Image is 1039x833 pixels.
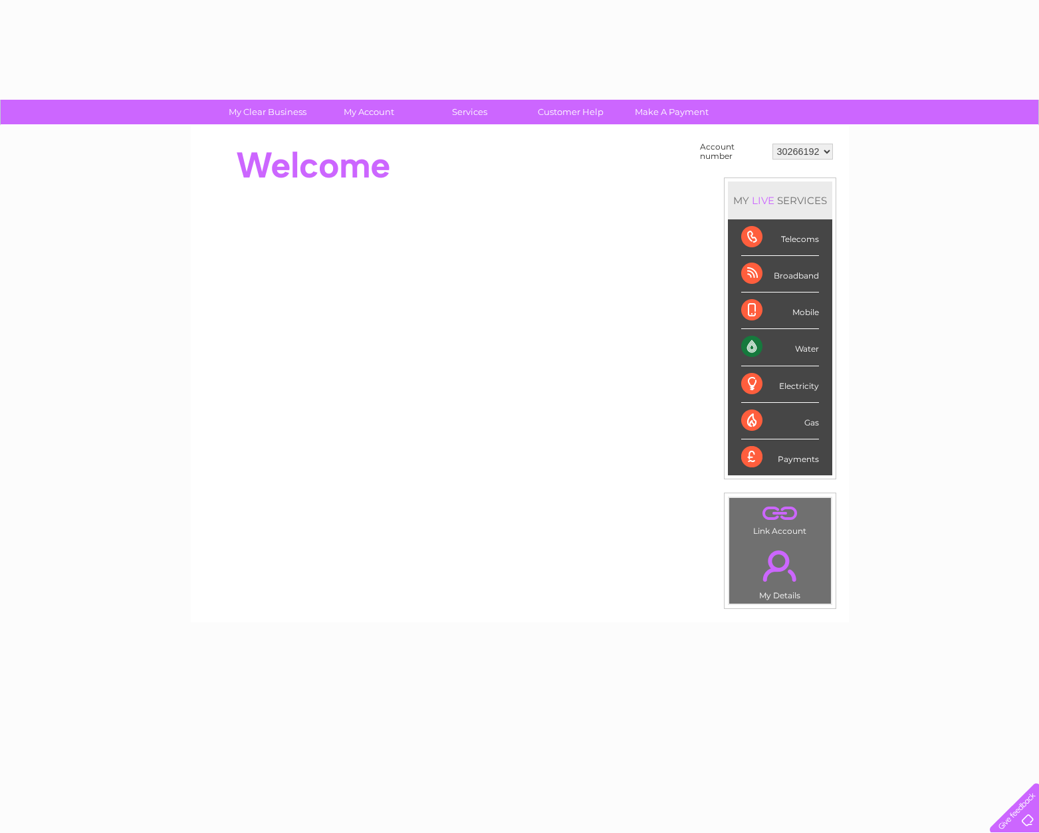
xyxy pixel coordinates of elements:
a: Make A Payment [617,100,727,124]
div: Water [741,329,819,366]
a: My Account [314,100,423,124]
a: My Clear Business [213,100,322,124]
div: Gas [741,403,819,439]
div: Broadband [741,256,819,293]
a: Services [415,100,524,124]
td: Link Account [729,497,832,539]
div: MY SERVICES [728,181,832,219]
div: LIVE [749,194,777,207]
a: . [733,542,828,589]
div: Mobile [741,293,819,329]
div: Telecoms [741,219,819,256]
a: Customer Help [516,100,626,124]
td: My Details [729,539,832,604]
td: Account number [697,139,769,164]
div: Payments [741,439,819,475]
div: Electricity [741,366,819,403]
a: . [733,501,828,525]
